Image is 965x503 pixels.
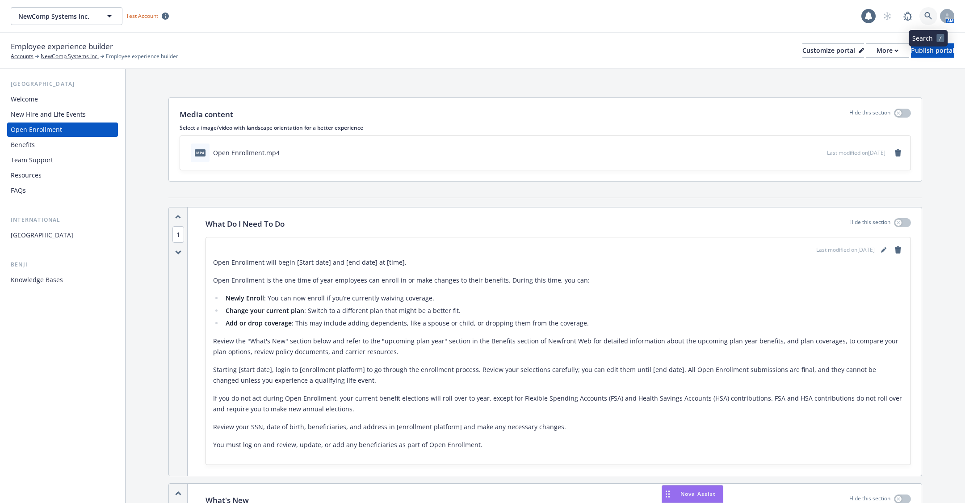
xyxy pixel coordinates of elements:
[893,148,903,158] a: remove
[919,7,937,25] a: Search
[223,318,903,329] li: : This may include adding dependents, like a spouse or child, or dropping them from the coverage.
[11,138,35,152] div: Benefits
[11,7,122,25] button: NewComp Systems Inc.
[7,80,118,89] div: [GEOGRAPHIC_DATA]
[213,440,903,450] p: You must log on and review, update, or add any beneficiaries as part of Open Enrollment.
[662,486,673,503] div: Drag to move
[11,153,53,167] div: Team Support
[213,364,903,386] p: Starting [start date], login to [enrollment platform] to go through the enrollment process. Revie...
[122,11,172,21] span: Test Account
[11,123,62,137] div: Open Enrollment
[899,7,917,25] a: Report a Bug
[11,107,86,122] div: New Hire and Life Events
[849,109,890,120] p: Hide this section
[827,149,885,156] span: Last modified on [DATE]
[11,52,34,60] a: Accounts
[180,109,233,120] p: Media content
[223,305,903,316] li: : Switch to a different plan that might be a better fit.
[11,273,63,287] div: Knowledge Bases
[662,485,723,503] button: Nova Assist
[878,7,896,25] a: Start snowing
[11,228,73,242] div: [GEOGRAPHIC_DATA]
[41,52,99,60] a: NewComp Systems Inc.
[106,52,178,60] span: Employee experience builder
[816,246,875,254] span: Last modified on [DATE]
[7,260,118,269] div: Benji
[911,44,954,57] div: Publish portal
[11,183,26,198] div: FAQs
[213,336,903,357] p: Review the "What's New" section below and refer to the "upcoming plan year" section in the Benefi...
[223,293,903,304] li: : You can now enroll if you’re currently waiving coverage.
[172,230,184,239] button: 1
[893,245,903,255] a: remove
[213,148,280,157] div: Open Enrollment.mp4
[878,245,889,255] a: editPencil
[7,92,118,106] a: Welcome
[213,275,903,286] p: Open Enrollment is the one time of year employees can enroll in or make changes to their benefits...
[195,149,206,156] span: mp4
[206,218,285,230] p: What Do I Need To Do
[7,107,118,122] a: New Hire and Life Events
[7,168,118,182] a: Resources
[866,43,909,58] button: More
[11,41,113,52] span: Employee experience builder
[877,44,898,57] div: More
[18,12,96,21] span: NewComp Systems Inc.
[226,319,292,327] strong: Add or drop coverage
[801,148,808,157] button: download file
[180,124,911,131] p: Select a image/video with landscape orientation for a better experience
[11,92,38,106] div: Welcome
[7,153,118,167] a: Team Support
[911,43,954,58] button: Publish portal
[7,138,118,152] a: Benefits
[802,44,864,57] div: Customize portal
[7,273,118,287] a: Knowledge Bases
[172,226,184,243] span: 1
[7,228,118,242] a: [GEOGRAPHIC_DATA]
[213,257,903,268] p: Open Enrollment will begin [Start date] and [end date] at [time].
[226,306,304,315] strong: Change your current plan
[213,393,903,414] p: If you do not act during Open Enrollment, your current benefit elections will roll over to year, ...
[815,148,823,157] button: preview file
[849,218,890,230] p: Hide this section
[11,168,42,182] div: Resources
[7,183,118,198] a: FAQs
[802,43,864,58] button: Customize portal
[7,216,118,224] div: International
[126,12,158,20] span: Test Account
[7,123,118,137] a: Open Enrollment
[213,422,903,432] p: Review your SSN, date of birth, beneficiaries, and address in [enrollment platform] and make any ...
[226,294,264,302] strong: Newly Enroll
[680,490,716,498] span: Nova Assist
